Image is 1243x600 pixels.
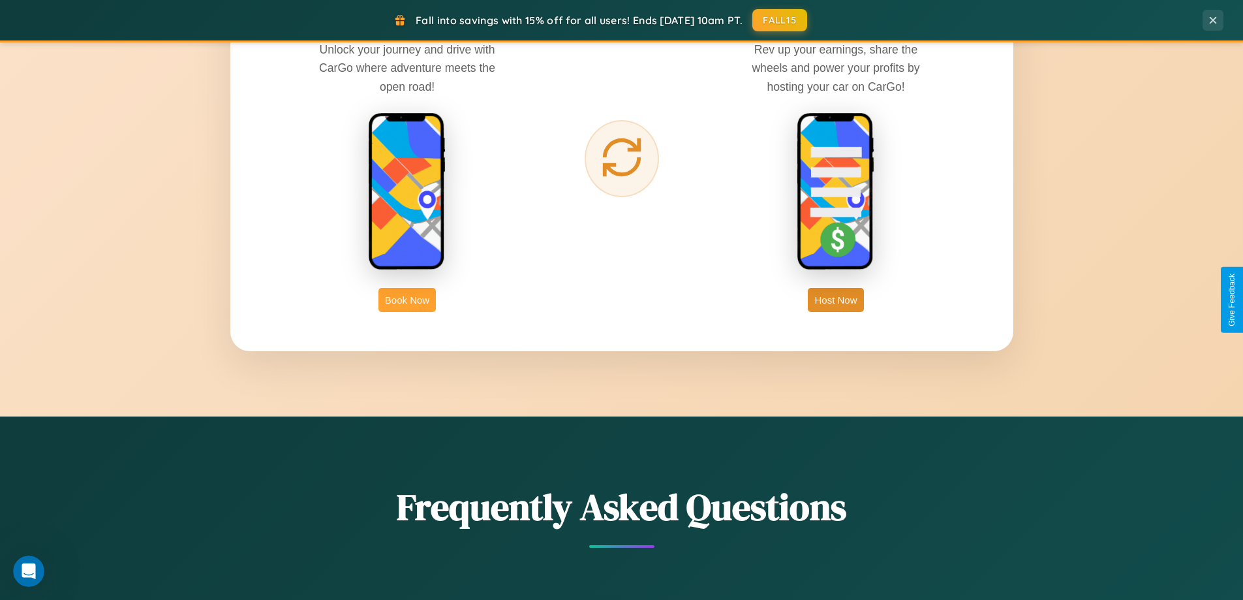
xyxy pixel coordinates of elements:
button: Host Now [808,288,863,312]
button: Book Now [378,288,436,312]
iframe: Intercom live chat [13,556,44,587]
h2: Frequently Asked Questions [230,482,1013,532]
div: Give Feedback [1227,274,1236,326]
span: Fall into savings with 15% off for all users! Ends [DATE] 10am PT. [416,14,743,27]
p: Unlock your journey and drive with CarGo where adventure meets the open road! [309,40,505,95]
img: rent phone [368,112,446,272]
button: FALL15 [752,9,807,31]
p: Rev up your earnings, share the wheels and power your profits by hosting your car on CarGo! [738,40,934,95]
img: host phone [797,112,875,272]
